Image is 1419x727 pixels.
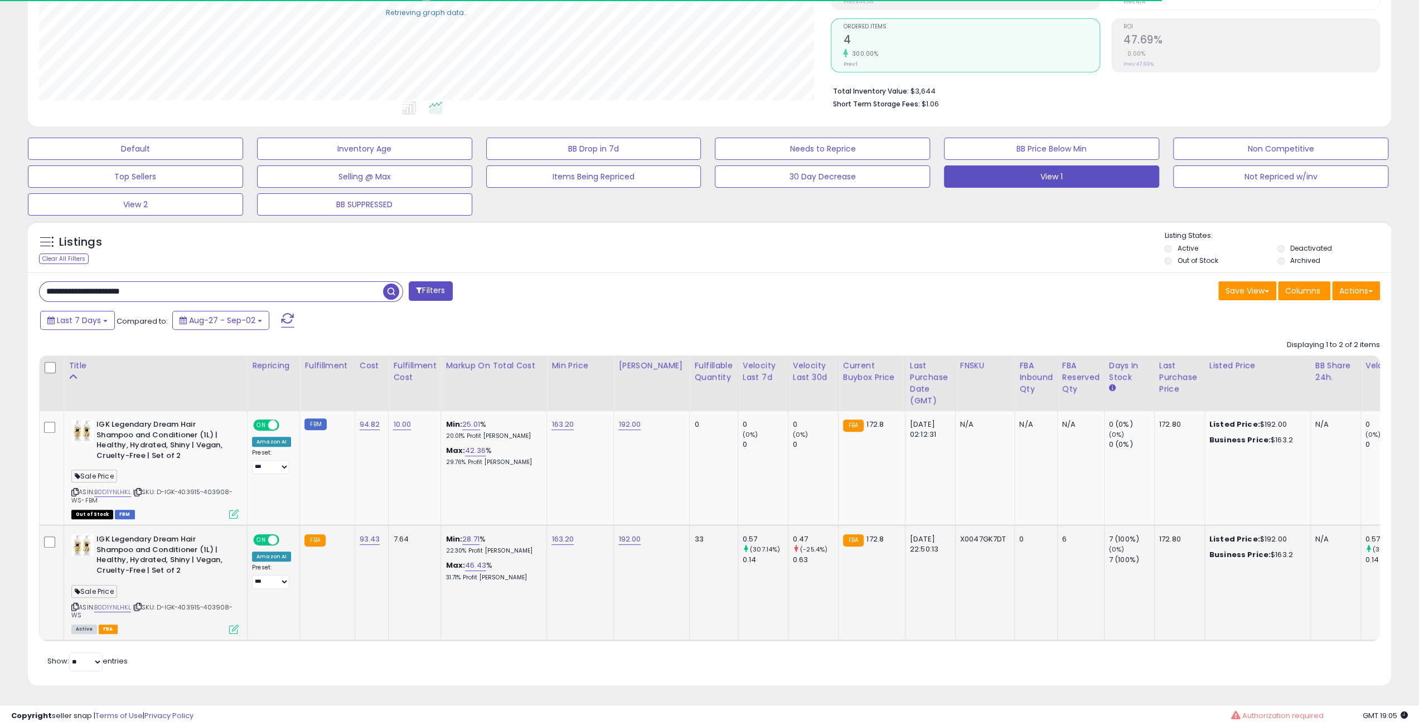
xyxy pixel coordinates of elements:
small: Days In Stock. [1109,383,1116,393]
a: 163.20 [551,419,574,430]
div: 33 [694,534,729,544]
div: 0 [1365,440,1411,450]
button: Aug-27 - Sep-02 [172,311,269,330]
b: Max: [445,445,465,456]
a: 192.00 [618,534,641,545]
button: Filters [409,281,452,301]
div: seller snap | | [11,711,193,721]
button: Inventory Age [257,138,472,160]
button: Columns [1278,281,1330,300]
button: Actions [1332,281,1380,300]
button: Non Competitive [1173,138,1388,160]
span: 2025-09-10 19:05 GMT [1363,710,1408,721]
small: (0%) [743,430,758,439]
small: (307.14%) [750,545,780,554]
p: 31.71% Profit [PERSON_NAME] [445,574,538,582]
button: Needs to Reprice [715,138,930,160]
div: 0 [1019,534,1049,544]
a: 93.43 [360,534,380,545]
div: Days In Stock [1109,360,1150,383]
div: Current Buybox Price [843,360,900,383]
span: 172.8 [866,419,884,430]
div: Last Purchase Date (GMT) [910,360,951,407]
a: 25.01 [462,419,480,430]
label: Archived [1290,256,1320,265]
button: BB Drop in 7d [486,138,701,160]
div: 172.80 [1159,534,1196,544]
h2: 47.69% [1123,33,1379,48]
small: FBA [843,534,864,547]
span: Columns [1285,285,1320,296]
div: N/A [1315,419,1352,430]
div: Amazon AI [252,437,291,447]
p: Listing States: [1164,231,1391,241]
span: Sale Price [71,585,117,598]
span: ROI [1123,24,1379,30]
small: FBA [843,419,864,432]
div: Markup on Total Cost [445,360,542,372]
div: Fulfillable Quantity [694,360,733,383]
b: Total Inventory Value: [832,86,908,96]
a: Privacy Policy [144,710,193,721]
span: Last 7 Days [57,315,101,326]
div: N/A [1062,419,1096,430]
a: 192.00 [618,419,641,430]
b: Max: [445,560,465,570]
div: Velocity Last 30d [793,360,834,383]
strong: Copyright [11,710,52,721]
span: Aug-27 - Sep-02 [189,315,255,326]
button: Selling @ Max [257,165,472,188]
button: View 2 [28,193,243,216]
button: Not Repriced w/inv [1173,165,1388,188]
div: Amazon AI [252,552,291,562]
div: [DATE] 22:50:13 [910,534,947,554]
small: (307.14%) [1373,545,1403,554]
div: Displaying 1 to 2 of 2 items [1287,340,1380,350]
div: Listed Price [1209,360,1306,372]
div: BB Share 24h. [1315,360,1356,383]
div: $192.00 [1209,534,1302,544]
span: ON [254,535,268,545]
div: X0047GK7DT [960,534,1006,544]
div: Retrieving graph data.. [386,7,467,17]
h2: 4 [843,33,1099,48]
button: BB SUPPRESSED [257,193,472,216]
span: OFF [278,535,296,545]
img: 41HEpTwOZPL._SL40_.jpg [71,534,94,557]
b: Listed Price: [1209,419,1260,430]
a: 163.20 [551,534,574,545]
a: B0D1YNLHKL [94,487,131,497]
button: Items Being Repriced [486,165,701,188]
span: ON [254,421,268,430]
div: N/A [1019,419,1049,430]
div: 7 (100%) [1109,534,1154,544]
span: All listings currently available for purchase on Amazon [71,624,97,634]
div: % [445,419,538,440]
small: (0%) [1365,430,1381,439]
button: View 1 [944,165,1159,188]
span: 172.8 [866,534,884,544]
div: Repricing [252,360,295,372]
small: (-25.4%) [800,545,827,554]
div: N/A [960,419,1006,430]
h5: Listings [59,235,102,250]
div: FBA inbound Qty [1019,360,1053,395]
div: $192.00 [1209,419,1302,430]
div: 0 (0%) [1109,440,1154,450]
div: $163.2 [1209,435,1302,445]
span: FBM [115,510,135,519]
small: (0%) [1109,430,1125,439]
div: 0.57 [743,534,788,544]
div: Preset: [252,564,291,589]
a: Terms of Use [95,710,143,721]
div: 172.80 [1159,419,1196,430]
small: Prev: 1 [843,61,857,67]
div: [DATE] 02:12:31 [910,419,947,440]
button: Save View [1218,281,1276,300]
small: (0%) [793,430,808,439]
p: 29.76% Profit [PERSON_NAME] [445,458,538,466]
th: The percentage added to the cost of goods (COGS) that forms the calculator for Min & Max prices. [441,355,547,411]
span: Ordered Items [843,24,1099,30]
div: Cost [360,360,384,372]
div: [PERSON_NAME] [618,360,685,372]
